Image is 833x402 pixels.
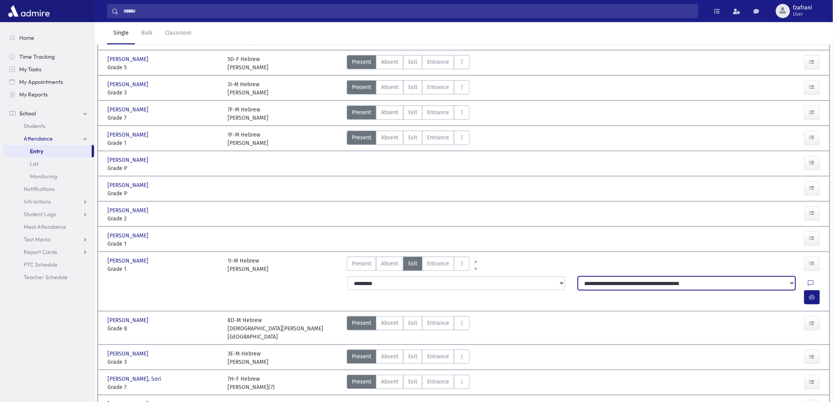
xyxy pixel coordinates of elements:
[427,352,449,361] span: Entrance
[228,316,340,341] div: 8D-M Hebrew [DEMOGRAPHIC_DATA][PERSON_NAME][GEOGRAPHIC_DATA]
[30,173,57,180] span: Monitoring
[408,108,417,117] span: Exit
[3,170,94,183] a: Monitoring
[228,350,268,366] div: 3E-M Hebrew [PERSON_NAME]
[19,53,55,60] span: Time Tracking
[381,378,398,386] span: Absent
[107,114,220,122] span: Grade 7
[408,319,417,327] span: Exit
[107,181,150,189] span: [PERSON_NAME]
[3,183,94,195] a: Notifications
[352,378,371,386] span: Present
[427,378,449,386] span: Entrance
[408,259,417,268] span: Exit
[347,80,470,97] div: AttTypes
[347,106,470,122] div: AttTypes
[19,110,36,117] span: School
[427,319,449,327] span: Entrance
[408,133,417,142] span: Exit
[24,223,66,230] span: Meal Attendance
[3,258,94,271] a: PTC Schedule
[347,316,470,341] div: AttTypes
[19,78,63,85] span: My Appointments
[24,274,68,281] span: Teacher Schedule
[347,257,470,273] div: AttTypes
[107,375,163,383] span: [PERSON_NAME], Sori
[107,139,220,147] span: Grade 1
[6,3,52,19] img: AdmirePro
[381,133,398,142] span: Absent
[408,352,417,361] span: Exit
[347,55,470,72] div: AttTypes
[408,58,417,66] span: Exit
[107,55,150,63] span: [PERSON_NAME]
[3,120,94,132] a: Students
[3,63,94,76] a: My Tasks
[352,133,371,142] span: Present
[427,108,449,117] span: Entrance
[228,257,268,273] div: 1I-M Hebrew [PERSON_NAME]
[352,352,371,361] span: Present
[107,232,150,240] span: [PERSON_NAME]
[24,211,56,218] span: Student Logs
[107,131,150,139] span: [PERSON_NAME]
[3,208,94,220] a: Student Logs
[107,215,220,223] span: Grade 2
[408,378,417,386] span: Exit
[24,185,55,193] span: Notifications
[107,80,150,89] span: [PERSON_NAME]
[3,220,94,233] a: Meal Attendance
[3,157,94,170] a: List
[3,107,94,120] a: School
[3,145,92,157] a: Entry
[427,259,449,268] span: Entrance
[107,89,220,97] span: Grade 3
[427,58,449,66] span: Entrance
[107,257,150,265] span: [PERSON_NAME]
[228,375,275,391] div: 7H-F Hebrew [PERSON_NAME](7)
[107,22,135,44] a: Single
[118,4,698,18] input: Search
[107,240,220,248] span: Grade 1
[107,189,220,198] span: Grade P
[381,259,398,268] span: Absent
[3,233,94,246] a: Test Marks
[107,316,150,324] span: [PERSON_NAME]
[19,34,34,41] span: Home
[107,358,220,366] span: Grade 3
[107,350,150,358] span: [PERSON_NAME]
[24,236,50,243] span: Test Marks
[3,88,94,101] a: My Reports
[3,50,94,63] a: Time Tracking
[3,271,94,283] a: Teacher Schedule
[381,352,398,361] span: Absent
[135,22,159,44] a: Bulk
[347,375,470,391] div: AttTypes
[347,350,470,366] div: AttTypes
[352,83,371,91] span: Present
[381,83,398,91] span: Absent
[352,259,371,268] span: Present
[427,83,449,91] span: Entrance
[381,108,398,117] span: Absent
[228,80,268,97] div: 3I-M Hebrew [PERSON_NAME]
[107,383,220,391] span: Grade 7
[107,63,220,72] span: Grade 5
[107,106,150,114] span: [PERSON_NAME]
[793,11,813,17] span: User
[24,261,57,268] span: PTC Schedule
[793,5,813,11] span: fzafrani
[3,246,94,258] a: Report Cards
[159,22,198,44] a: Classroom
[3,195,94,208] a: Infractions
[30,148,43,155] span: Entry
[24,135,53,142] span: Attendance
[19,66,41,73] span: My Tasks
[228,131,268,147] div: 1F-M Hebrew [PERSON_NAME]
[107,265,220,273] span: Grade 1
[228,55,268,72] div: 5D-F Hebrew [PERSON_NAME]
[107,156,150,164] span: [PERSON_NAME]
[381,58,398,66] span: Absent
[3,76,94,88] a: My Appointments
[427,133,449,142] span: Entrance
